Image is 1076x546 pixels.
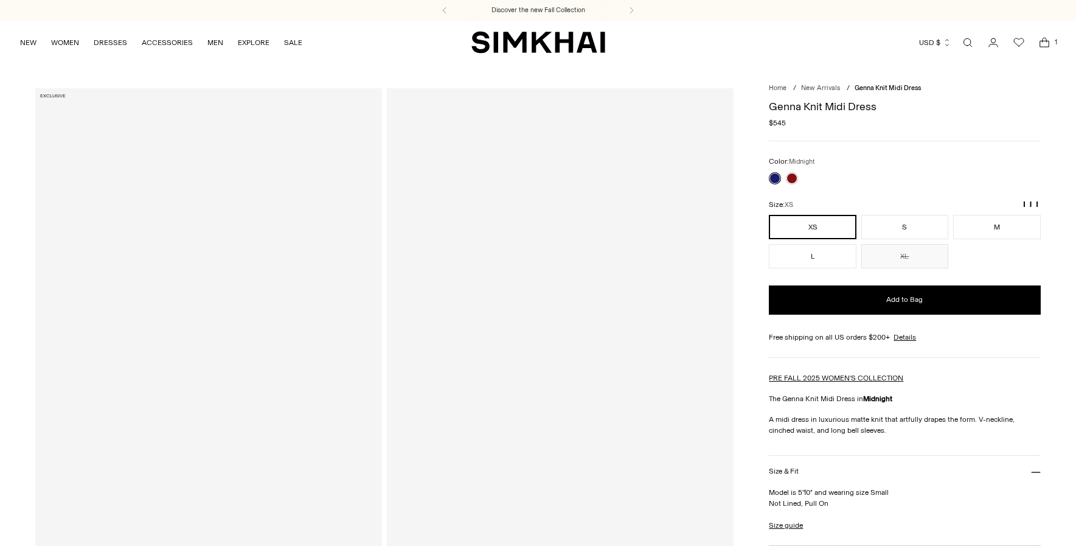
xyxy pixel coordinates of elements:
a: EXPLORE [238,29,269,56]
strong: Midnight [863,394,892,403]
a: MEN [207,29,223,56]
a: SIMKHAI [471,30,605,54]
p: A midi dress in luxurious matte knit that artfully drapes the form. V-neckline, cinched waist, an... [769,414,1040,436]
button: M [953,215,1040,239]
a: ACCESSORIES [142,29,193,56]
a: Wishlist [1007,30,1031,55]
div: / [793,83,796,94]
button: USD $ [919,29,951,56]
a: WOMEN [51,29,79,56]
button: Add to Bag [769,285,1040,315]
a: Go to the account page [981,30,1005,55]
span: Midnight [789,158,815,166]
span: Add to Bag [886,295,923,305]
label: Color: [769,156,815,167]
button: XS [769,215,856,239]
span: XS [785,201,793,209]
a: Open cart modal [1032,30,1057,55]
a: DRESSES [94,29,127,56]
a: Size guide [769,520,803,531]
button: XL [861,244,948,268]
span: 1 [1050,37,1061,47]
a: PRE FALL 2025 WOMEN'S COLLECTION [769,374,903,382]
button: L [769,244,856,268]
span: $545 [769,117,786,128]
p: Model is 5'10" and wearing size Small Not Lined, Pull On [769,487,1040,509]
button: S [861,215,948,239]
p: The Genna Knit Midi Dress in [769,393,1040,404]
a: Discover the new Fall Collection [491,5,585,15]
h1: Genna Knit Midi Dress [769,101,1040,112]
label: Size: [769,199,793,211]
div: / [847,83,850,94]
a: New Arrivals [801,84,840,92]
a: SALE [284,29,302,56]
a: Details [894,332,916,343]
nav: breadcrumbs [769,83,1040,94]
a: NEW [20,29,36,56]
a: Home [769,84,786,92]
div: Free shipping on all US orders $200+ [769,332,1040,343]
h3: Size & Fit [769,467,798,475]
span: Genna Knit Midi Dress [855,84,921,92]
button: Size & Fit [769,456,1040,487]
a: Open search modal [956,30,980,55]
